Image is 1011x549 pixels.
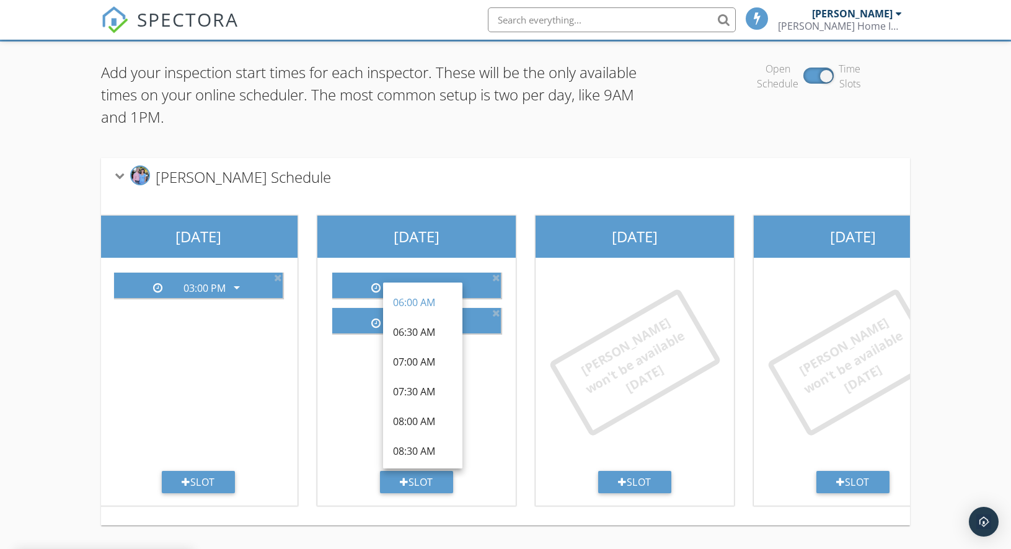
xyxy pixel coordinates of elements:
div: 08:30 AM [393,444,453,459]
img: 30printcourthousesquare.jpg [130,165,150,185]
div: [PERSON_NAME] won't be available [DATE] [568,308,701,417]
span: [PERSON_NAME] Schedule [156,167,331,187]
div: Open Intercom Messenger [969,507,999,537]
div: [PERSON_NAME] won't be available [DATE] [787,308,919,417]
img: The Best Home Inspection Software - Spectora [101,6,128,33]
div: [DATE] [754,216,952,258]
div: [DATE] [536,216,734,258]
i: arrow_drop_down [448,280,462,295]
div: Slot [162,471,235,493]
div: [PERSON_NAME] [812,7,893,20]
div: 03:00 PM [183,283,226,294]
div: 07:30 AM [393,384,453,399]
div: Slot [380,471,453,493]
div: Slot [598,471,671,493]
a: SPECTORA [101,17,239,43]
div: 07:00 AM [393,354,453,369]
p: Add your inspection start times for each inspector. These will be the only available times on you... [101,61,640,128]
i: arrow_drop_down [229,280,244,295]
div: 06:30 AM [393,325,453,340]
div: 06:00 AM [393,295,453,310]
div: Bragg Home Inspectors, LLC., [778,20,902,32]
div: [DATE] [99,216,298,258]
span: SPECTORA [137,6,239,32]
div: 08:00 AM [393,414,453,429]
div: Time Slots [839,61,860,91]
div: [DATE] [317,216,516,258]
div: Slot [816,471,890,493]
div: Open Schedule [757,61,798,91]
input: Search everything... [488,7,736,32]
